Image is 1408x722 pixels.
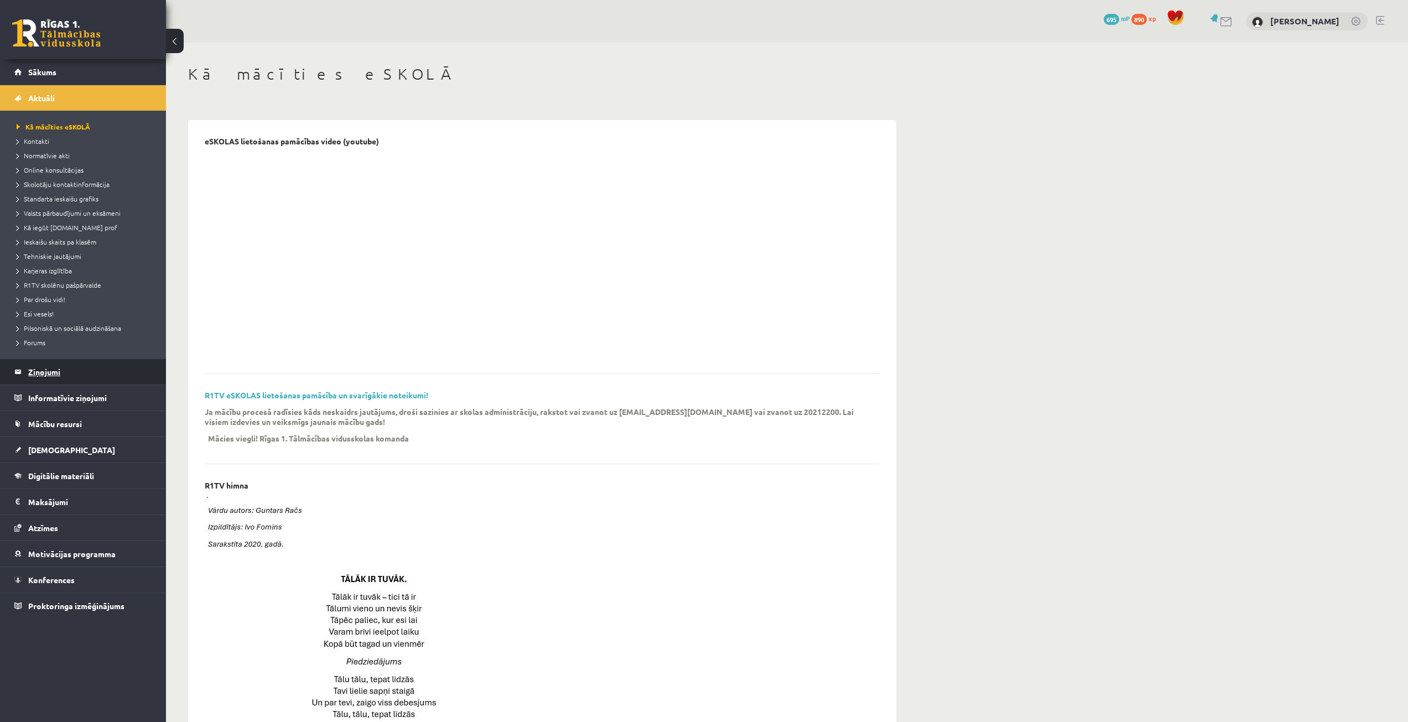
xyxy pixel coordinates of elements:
[28,575,75,585] span: Konferences
[28,489,152,515] legend: Maksājumi
[17,122,155,132] a: Kā mācīties eSKOLĀ
[28,359,152,385] legend: Ziņojumi
[17,295,65,304] span: Par drošu vidi!
[188,65,896,84] h1: Kā mācīties eSKOLĀ
[17,294,155,304] a: Par drošu vidi!
[259,433,409,443] p: Rīgas 1. Tālmācības vidusskolas komanda
[205,390,428,400] a: R1TV eSKOLAS lietošanas pamācība un svarīgākie noteikumi!
[1104,14,1130,23] a: 695 mP
[17,209,121,217] span: Valsts pārbaudījumi un eksāmeni
[14,567,152,593] a: Konferences
[17,180,110,189] span: Skolotāju kontaktinformācija
[17,223,117,232] span: Kā iegūt [DOMAIN_NAME] prof
[14,489,152,515] a: Maksājumi
[14,437,152,463] a: [DEMOGRAPHIC_DATA]
[28,385,152,411] legend: Informatīvie ziņojumi
[1252,17,1263,28] img: Alekss Kozlovskis
[17,309,155,319] a: Esi vesels!
[17,150,155,160] a: Normatīvie akti
[17,252,81,261] span: Tehniskie jautājumi
[1131,14,1147,25] span: 890
[28,67,56,77] span: Sākums
[17,137,49,146] span: Kontakti
[17,151,70,160] span: Normatīvie akti
[17,165,84,174] span: Online konsultācijas
[17,237,155,247] a: Ieskaišu skaits pa klasēm
[17,165,155,175] a: Online konsultācijas
[14,515,152,541] a: Atzīmes
[14,593,152,619] a: Proktoringa izmēģinājums
[17,338,45,347] span: Forums
[1131,14,1161,23] a: 890 xp
[1104,14,1119,25] span: 695
[28,419,82,429] span: Mācību resursi
[17,281,101,289] span: R1TV skolēnu pašpārvalde
[17,179,155,189] a: Skolotāju kontaktinformācija
[17,323,155,333] a: Pilsoniskā un sociālā audzināšana
[28,549,116,559] span: Motivācijas programma
[208,433,258,443] p: Mācies viegli!
[14,385,152,411] a: Informatīvie ziņojumi
[1270,15,1339,27] a: [PERSON_NAME]
[1121,14,1130,23] span: mP
[205,481,248,490] p: R1TV himna
[28,471,94,481] span: Digitālie materiāli
[17,337,155,347] a: Forums
[28,93,55,103] span: Aktuāli
[17,237,96,246] span: Ieskaišu skaits pa klasēm
[28,445,115,455] span: [DEMOGRAPHIC_DATA]
[14,541,152,567] a: Motivācijas programma
[17,324,121,333] span: Pilsoniskā un sociālā audzināšana
[205,407,863,427] p: Ja mācību procesā radīsies kāds neskaidrs jautājums, droši sazinies ar skolas administrāciju, rak...
[28,601,124,611] span: Proktoringa izmēģinājums
[17,194,155,204] a: Standarta ieskaišu grafiks
[17,309,54,318] span: Esi vesels!
[17,136,155,146] a: Kontakti
[14,359,152,385] a: Ziņojumi
[17,251,155,261] a: Tehniskie jautājumi
[205,137,379,146] p: eSKOLAS lietošanas pamācības video (youtube)
[17,266,155,276] a: Karjeras izglītība
[14,463,152,489] a: Digitālie materiāli
[14,59,152,85] a: Sākums
[17,122,90,131] span: Kā mācīties eSKOLĀ
[14,85,152,111] a: Aktuāli
[17,194,98,203] span: Standarta ieskaišu grafiks
[14,411,152,437] a: Mācību resursi
[17,222,155,232] a: Kā iegūt [DOMAIN_NAME] prof
[17,266,72,275] span: Karjeras izglītība
[17,280,155,290] a: R1TV skolēnu pašpārvalde
[1149,14,1156,23] span: xp
[12,19,101,47] a: Rīgas 1. Tālmācības vidusskola
[17,208,155,218] a: Valsts pārbaudījumi un eksāmeni
[28,523,58,533] span: Atzīmes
